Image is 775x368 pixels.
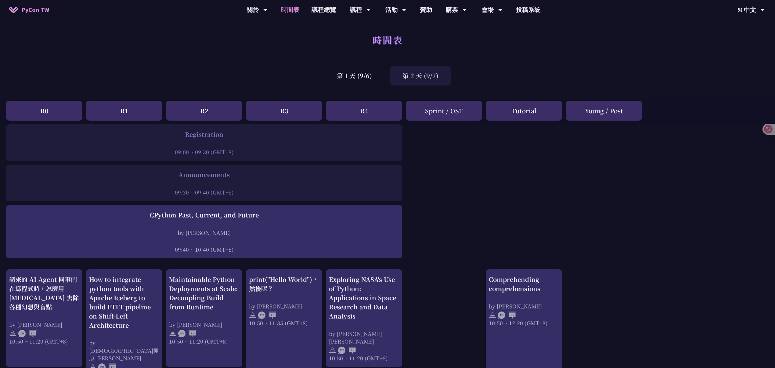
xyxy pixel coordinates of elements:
div: R2 [166,101,242,121]
div: by [PERSON_NAME] [PERSON_NAME] [329,330,399,345]
div: R3 [246,101,322,121]
a: Comprehending comprehensions by [PERSON_NAME] 10:50 ~ 12:20 (GMT+8) [489,275,559,327]
a: Maintainable Python Deployments at Scale: Decoupling Build from Runtime by [PERSON_NAME] 10:50 ~ ... [169,275,239,345]
div: by [PERSON_NAME] [249,302,319,310]
div: 09:30 ~ 09:40 (GMT+8) [9,188,399,196]
div: by [PERSON_NAME] [9,321,79,328]
div: Announcements [9,170,399,179]
div: by [DEMOGRAPHIC_DATA]揮原 [PERSON_NAME] [89,339,159,362]
img: ENEN.5a408d1.svg [498,312,516,319]
div: How to integrate python tools with Apache Iceberg to build ETLT pipeline on Shift-Left Architecture [89,275,159,330]
div: 09:40 ~ 10:40 (GMT+8) [9,246,399,253]
div: 第 2 天 (9/7) [390,66,451,86]
div: 10:50 ~ 11:35 (GMT+8) [249,319,319,327]
img: svg+xml;base64,PHN2ZyB4bWxucz0iaHR0cDovL3d3dy53My5vcmcvMjAwMC9zdmciIHdpZHRoPSIyNCIgaGVpZ2h0PSIyNC... [249,312,256,319]
span: PyCon TW [21,5,49,14]
img: svg+xml;base64,PHN2ZyB4bWxucz0iaHR0cDovL3d3dy53My5vcmcvMjAwMC9zdmciIHdpZHRoPSIyNCIgaGVpZ2h0PSIyNC... [169,330,176,337]
div: by [PERSON_NAME] [489,302,559,310]
div: by [PERSON_NAME] [169,321,239,328]
img: svg+xml;base64,PHN2ZyB4bWxucz0iaHR0cDovL3d3dy53My5vcmcvMjAwMC9zdmciIHdpZHRoPSIyNCIgaGVpZ2h0PSIyNC... [329,347,336,354]
h1: 時間表 [373,31,403,49]
div: R0 [6,101,82,121]
img: Locale Icon [738,8,744,12]
div: 10:50 ~ 11:20 (GMT+8) [9,337,79,345]
div: by [PERSON_NAME] [9,229,399,236]
img: ENEN.5a408d1.svg [338,347,356,354]
div: CPython Past, Current, and Future [9,210,399,220]
div: 10:50 ~ 11:20 (GMT+8) [329,354,399,362]
div: R1 [86,101,162,121]
a: 請來的 AI Agent 同事們在寫程式時，怎麼用 [MEDICAL_DATA] 去除各種幻想與盲點 by [PERSON_NAME] 10:50 ~ 11:20 (GMT+8) [9,275,79,345]
div: 09:00 ~ 09:30 (GMT+8) [9,148,399,156]
div: 10:50 ~ 12:20 (GMT+8) [489,319,559,327]
div: 10:50 ~ 11:20 (GMT+8) [169,337,239,345]
img: Home icon of PyCon TW 2025 [9,7,18,13]
div: Comprehending comprehensions [489,275,559,293]
img: svg+xml;base64,PHN2ZyB4bWxucz0iaHR0cDovL3d3dy53My5vcmcvMjAwMC9zdmciIHdpZHRoPSIyNCIgaGVpZ2h0PSIyNC... [489,312,496,319]
div: Young / Post [566,101,642,121]
div: 請來的 AI Agent 同事們在寫程式時，怎麼用 [MEDICAL_DATA] 去除各種幻想與盲點 [9,275,79,312]
div: R4 [326,101,402,121]
a: print("Hello World")，然後呢？ by [PERSON_NAME] 10:50 ~ 11:35 (GMT+8) [249,275,319,327]
img: ENEN.5a408d1.svg [178,330,196,337]
a: CPython Past, Current, and Future by [PERSON_NAME] 09:40 ~ 10:40 (GMT+8) [9,210,399,253]
div: 第 1 天 (9/6) [325,66,384,86]
a: PyCon TW [3,2,55,17]
div: Maintainable Python Deployments at Scale: Decoupling Build from Runtime [169,275,239,312]
div: Exploring NASA's Use of Python: Applications in Space Research and Data Analysis [329,275,399,321]
div: Tutorial [486,101,562,121]
a: Exploring NASA's Use of Python: Applications in Space Research and Data Analysis by [PERSON_NAME]... [329,275,399,362]
img: svg+xml;base64,PHN2ZyB4bWxucz0iaHR0cDovL3d3dy53My5vcmcvMjAwMC9zdmciIHdpZHRoPSIyNCIgaGVpZ2h0PSIyNC... [9,330,16,337]
div: print("Hello World")，然後呢？ [249,275,319,293]
div: Sprint / OST [406,101,482,121]
img: ZHEN.371966e.svg [258,312,276,319]
div: Registration [9,130,399,139]
img: ZHZH.38617ef.svg [18,330,37,337]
